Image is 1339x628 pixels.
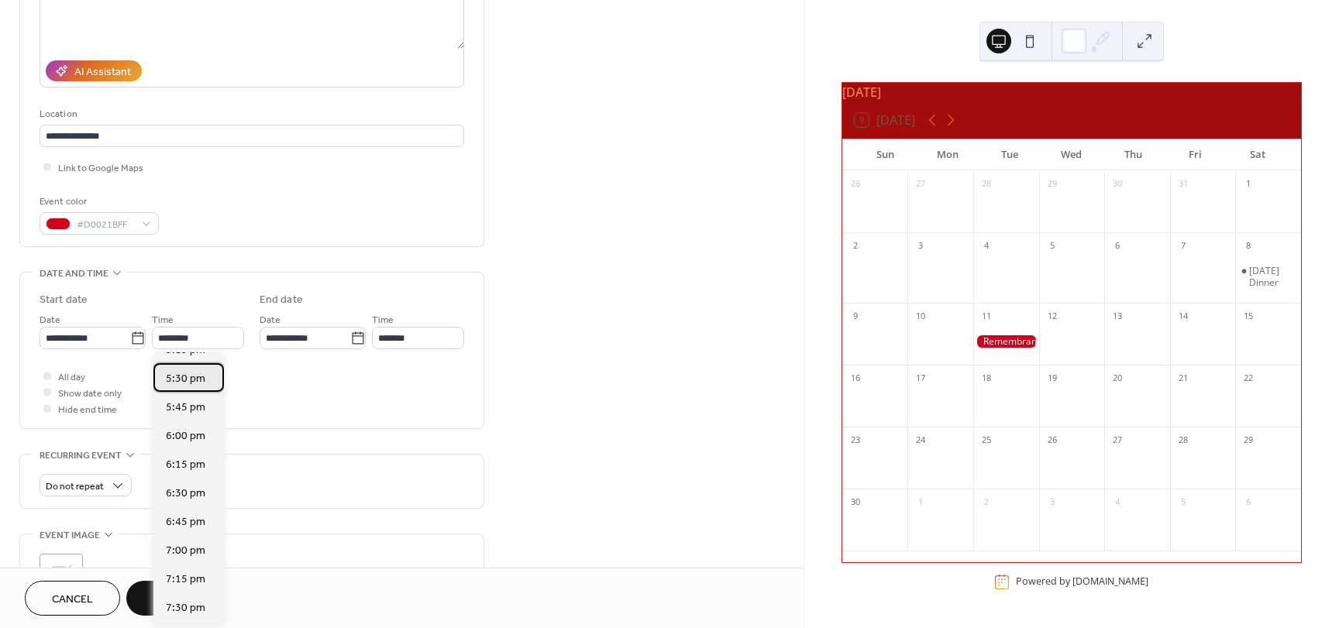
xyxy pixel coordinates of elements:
div: 1 [912,494,929,511]
button: 9[DATE] [849,109,921,131]
span: #D0021BFF [77,217,134,233]
div: Location [40,106,461,122]
div: 7 [1175,238,1192,255]
span: Cancel [52,592,93,608]
div: Remembrance Day Dinner [1235,265,1301,289]
div: 18 [978,370,995,387]
div: 13 [1109,308,1126,325]
div: 2 [847,238,864,255]
div: 12 [1044,308,1061,325]
div: 28 [1175,432,1192,449]
div: Powered by [1016,575,1148,589]
div: Start date [40,292,88,308]
span: 6:15 pm [166,457,205,473]
button: Save [126,581,206,616]
div: 21 [1175,370,1192,387]
div: 16 [847,370,864,387]
span: Show date only [58,386,122,402]
div: [DATE] [842,83,1301,101]
div: 15 [1240,308,1257,325]
span: 7:00 pm [166,543,205,559]
div: 25 [978,432,995,449]
div: Tue [979,139,1041,170]
div: 2 [978,494,995,511]
span: Time [372,312,394,328]
div: 6 [1240,494,1257,511]
div: 26 [1044,432,1061,449]
div: 4 [1109,494,1126,511]
span: 7:15 pm [166,571,205,588]
button: Cancel [25,581,120,616]
span: 7:30 pm [166,600,205,616]
span: Date and time [40,266,108,282]
div: 11 [978,308,995,325]
div: 31 [1175,176,1192,193]
span: Time [152,312,174,328]
div: 4 [978,238,995,255]
div: 29 [1044,176,1061,193]
div: 5 [1175,494,1192,511]
span: 5:30 pm [166,371,205,387]
a: [DOMAIN_NAME] [1072,575,1148,589]
div: 24 [912,432,929,449]
div: 23 [847,432,864,449]
div: 26 [847,176,864,193]
div: 1 [1240,176,1257,193]
div: 14 [1175,308,1192,325]
div: 6 [1109,238,1126,255]
span: 5:45 pm [166,400,205,416]
div: 30 [847,494,864,511]
div: ; [40,554,83,597]
div: 28 [978,176,995,193]
div: Mon [917,139,979,170]
div: Sat [1227,139,1289,170]
div: 3 [1044,494,1061,511]
span: Recurring event [40,448,122,464]
div: 8 [1240,238,1257,255]
div: 27 [1109,432,1126,449]
div: 27 [912,176,929,193]
span: Link to Google Maps [58,160,143,177]
span: Hide end time [58,402,117,418]
div: 9 [847,308,864,325]
div: 20 [1109,370,1126,387]
div: Fri [1165,139,1227,170]
span: Date [40,312,60,328]
div: Sun [855,139,917,170]
div: 3 [912,238,929,255]
span: All day [58,369,85,386]
div: [DATE] Dinner [1249,265,1295,289]
span: Event image [40,527,100,544]
div: Thu [1103,139,1165,170]
span: 6:45 pm [166,514,205,530]
div: 29 [1240,432,1257,449]
div: 17 [912,370,929,387]
div: 19 [1044,370,1061,387]
span: Date [260,312,281,328]
div: 5 [1044,238,1061,255]
button: AI Assistant [46,60,142,81]
div: Event color [40,194,156,210]
div: 10 [912,308,929,325]
div: 30 [1109,176,1126,193]
div: End date [260,292,303,308]
div: AI Assistant [74,64,131,81]
div: Remembrance Day [973,335,1039,348]
span: Do not repeat [46,478,104,496]
span: 6:00 pm [166,428,205,444]
span: 6:30 pm [166,486,205,502]
div: Wed [1041,139,1103,170]
div: 22 [1240,370,1257,387]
